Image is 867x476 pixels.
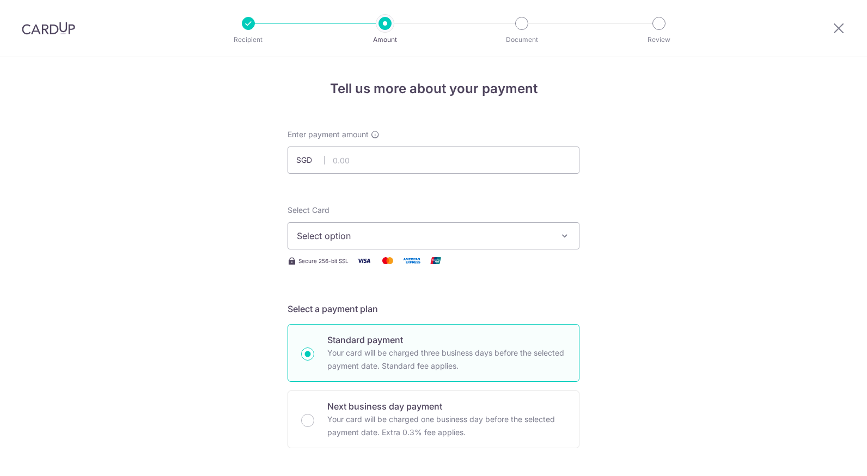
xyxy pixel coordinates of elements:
h5: Select a payment plan [288,302,579,315]
span: Select option [297,229,551,242]
p: Standard payment [327,333,566,346]
p: Your card will be charged one business day before the selected payment date. Extra 0.3% fee applies. [327,413,566,439]
h4: Tell us more about your payment [288,79,579,99]
p: Recipient [208,34,289,45]
span: translation missing: en.payables.payment_networks.credit_card.summary.labels.select_card [288,205,329,215]
img: Visa [353,254,375,267]
button: Select option [288,222,579,249]
p: Document [481,34,562,45]
input: 0.00 [288,147,579,174]
img: American Express [401,254,423,267]
p: Amount [345,34,425,45]
img: Union Pay [425,254,447,267]
span: Secure 256-bit SSL [298,257,349,265]
span: SGD [296,155,325,166]
p: Your card will be charged three business days before the selected payment date. Standard fee appl... [327,346,566,373]
img: CardUp [22,22,75,35]
p: Review [619,34,699,45]
p: Next business day payment [327,400,566,413]
span: Enter payment amount [288,129,369,140]
img: Mastercard [377,254,399,267]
